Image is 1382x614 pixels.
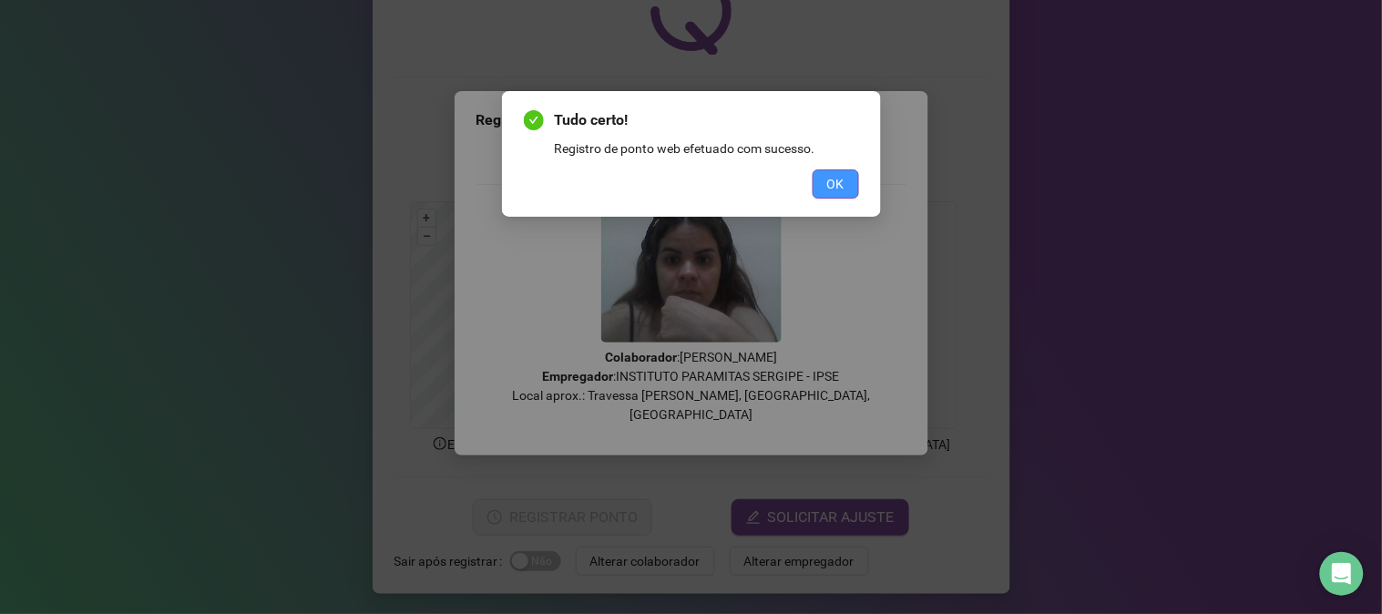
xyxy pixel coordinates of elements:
[827,174,845,194] span: OK
[813,169,859,199] button: OK
[524,110,544,130] span: check-circle
[1320,552,1364,596] div: Open Intercom Messenger
[555,138,859,159] div: Registro de ponto web efetuado com sucesso.
[555,109,859,131] span: Tudo certo!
